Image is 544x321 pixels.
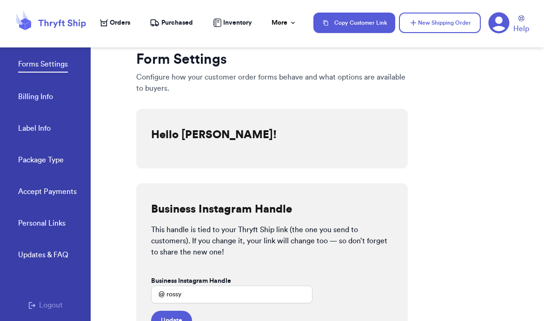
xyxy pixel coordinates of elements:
div: More [272,18,297,27]
button: Logout [28,300,63,311]
div: Updates & FAQ [18,249,68,261]
a: Inventory [213,18,252,27]
span: Inventory [223,18,252,27]
button: New Shipping Order [399,13,481,33]
a: Orders [100,18,130,27]
h2: Business Instagram Handle [151,202,292,217]
a: Label Info [18,123,51,136]
button: Copy Customer Link [313,13,395,33]
a: Updates & FAQ [18,249,68,262]
a: Purchased [150,18,193,27]
a: Accept Payments [18,186,77,199]
span: Help [513,23,529,34]
p: Configure how your customer order forms behave and what options are available to buyers. [136,72,408,94]
a: Help [513,15,529,34]
h2: Hello [PERSON_NAME]! [151,127,277,142]
div: @ [151,286,165,303]
a: Package Type [18,154,64,167]
label: Business Instagram Handle [151,276,231,286]
a: Personal Links [18,218,66,231]
p: This handle is tied to your Thryft Ship link (the one you send to customers). If you change it, y... [151,224,393,258]
span: Orders [110,18,130,27]
h1: Form Settings [136,51,408,68]
span: Purchased [161,18,193,27]
a: Forms Settings [18,59,68,73]
a: Billing Info [18,91,53,104]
